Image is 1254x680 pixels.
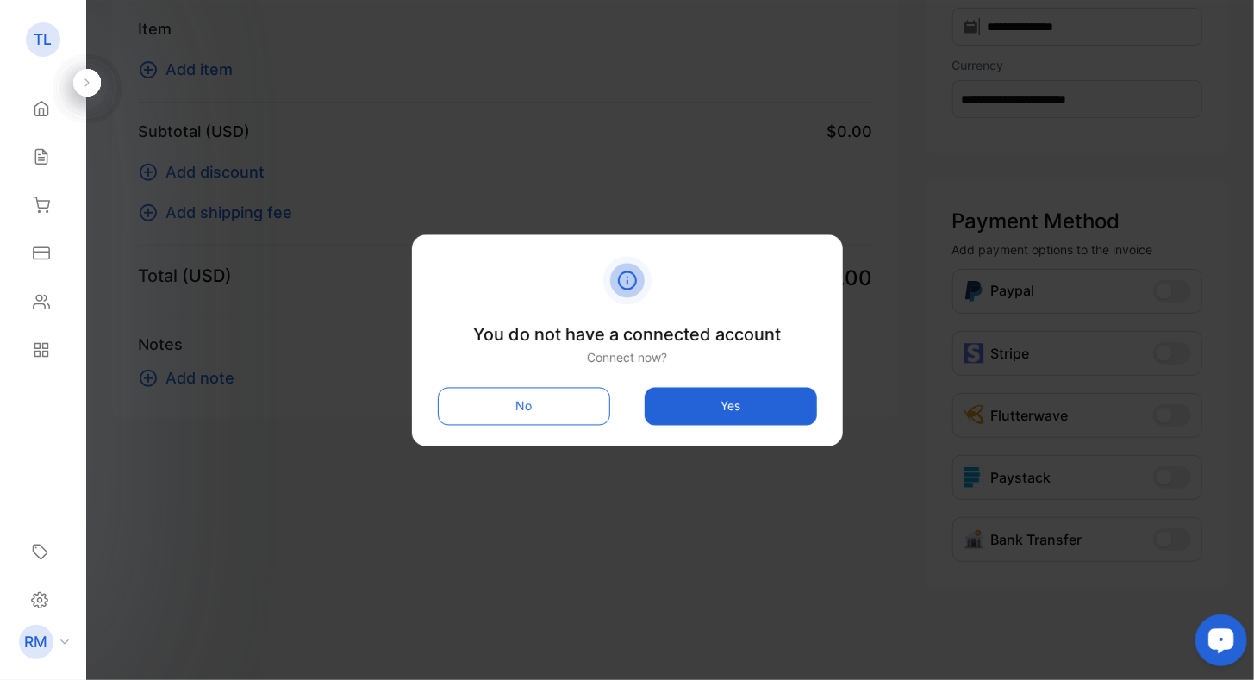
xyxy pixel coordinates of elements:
p: RM [25,631,48,653]
button: Yes [645,387,817,425]
p: Connect now? [473,348,781,366]
p: You do not have a connected account [473,321,781,347]
iframe: LiveChat chat widget [1182,608,1254,680]
p: TL [34,28,53,51]
button: No [438,387,610,425]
